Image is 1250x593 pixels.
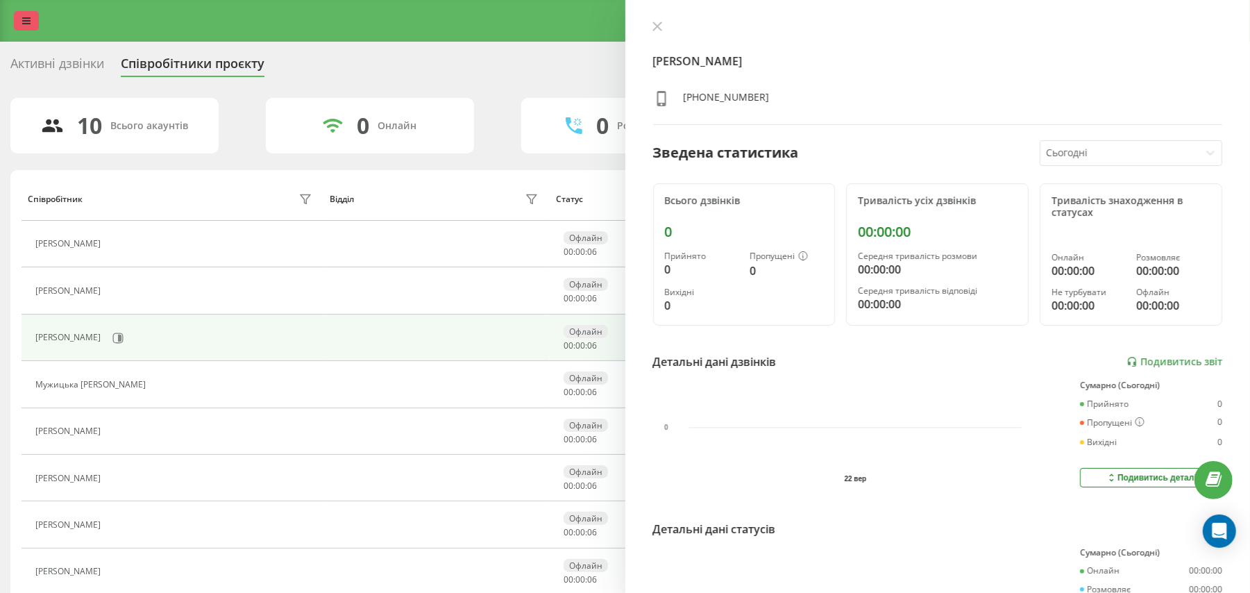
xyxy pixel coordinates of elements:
[653,521,776,537] div: Детальні дані статусів
[858,296,1017,312] div: 00:00:00
[750,262,823,279] div: 0
[684,90,770,110] div: [PHONE_NUMBER]
[564,528,597,537] div: : :
[564,480,573,492] span: 00
[1051,253,1125,262] div: Онлайн
[1137,287,1210,297] div: Офлайн
[564,435,597,444] div: : :
[653,142,799,163] div: Зведена статистика
[564,559,608,572] div: Офлайн
[1106,472,1197,483] div: Подивитись деталі
[587,526,597,538] span: 06
[665,297,738,314] div: 0
[1080,399,1129,409] div: Прийнято
[665,287,738,297] div: Вихідні
[575,480,585,492] span: 00
[1126,356,1222,368] a: Подивитись звіт
[28,194,83,204] div: Співробітник
[1137,297,1210,314] div: 00:00:00
[35,380,149,390] div: Мужицька [PERSON_NAME]
[587,340,597,351] span: 06
[617,120,684,132] div: Розмовляють
[858,261,1017,278] div: 00:00:00
[111,120,189,132] div: Всього акаунтів
[858,224,1017,240] div: 00:00:00
[665,224,824,240] div: 0
[587,292,597,304] span: 06
[78,112,103,139] div: 10
[564,465,608,478] div: Офлайн
[564,371,608,385] div: Офлайн
[357,112,369,139] div: 0
[1051,297,1125,314] div: 00:00:00
[564,247,597,257] div: : :
[564,386,573,398] span: 00
[564,575,597,585] div: : :
[564,292,573,304] span: 00
[1217,417,1222,428] div: 0
[564,387,597,397] div: : :
[1203,515,1236,548] div: Open Intercom Messenger
[121,56,264,78] div: Співробітники проєкту
[564,278,608,291] div: Офлайн
[1080,468,1222,487] button: Подивитись деталі
[564,433,573,445] span: 00
[1051,287,1125,297] div: Не турбувати
[1137,253,1210,262] div: Розмовляє
[653,53,1223,69] h4: [PERSON_NAME]
[575,386,585,398] span: 00
[587,480,597,492] span: 06
[564,294,597,303] div: : :
[575,433,585,445] span: 00
[1217,437,1222,447] div: 0
[858,251,1017,261] div: Середня тривалість розмови
[564,340,573,351] span: 00
[564,481,597,491] div: : :
[564,341,597,351] div: : :
[653,353,777,370] div: Детальні дані дзвінків
[556,194,583,204] div: Статус
[1080,548,1222,558] div: Сумарно (Сьогодні)
[575,340,585,351] span: 00
[35,239,104,249] div: [PERSON_NAME]
[1080,381,1222,390] div: Сумарно (Сьогодні)
[858,195,1017,207] div: Тривалість усіх дзвінків
[844,475,866,483] text: 22 вер
[665,251,738,261] div: Прийнято
[1080,437,1117,447] div: Вихідні
[587,386,597,398] span: 06
[35,520,104,530] div: [PERSON_NAME]
[564,246,573,258] span: 00
[665,261,738,278] div: 0
[10,56,104,78] div: Активні дзвінки
[35,333,104,342] div: [PERSON_NAME]
[587,246,597,258] span: 06
[35,474,104,483] div: [PERSON_NAME]
[564,325,608,338] div: Офлайн
[564,419,608,432] div: Офлайн
[1080,566,1120,576] div: Онлайн
[564,512,608,525] div: Офлайн
[1137,262,1210,279] div: 00:00:00
[596,112,609,139] div: 0
[564,574,573,585] span: 00
[575,292,585,304] span: 00
[564,526,573,538] span: 00
[1217,399,1222,409] div: 0
[1051,195,1210,219] div: Тривалість знаходження в статусах
[35,426,104,436] div: [PERSON_NAME]
[587,574,597,585] span: 06
[1051,262,1125,279] div: 00:00:00
[575,246,585,258] span: 00
[587,433,597,445] span: 06
[564,231,608,244] div: Офлайн
[35,567,104,576] div: [PERSON_NAME]
[1189,566,1222,576] div: 00:00:00
[750,251,823,262] div: Пропущені
[575,526,585,538] span: 00
[858,286,1017,296] div: Середня тривалість відповіді
[330,194,354,204] div: Відділ
[1080,417,1145,428] div: Пропущені
[378,120,416,132] div: Онлайн
[665,195,824,207] div: Всього дзвінків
